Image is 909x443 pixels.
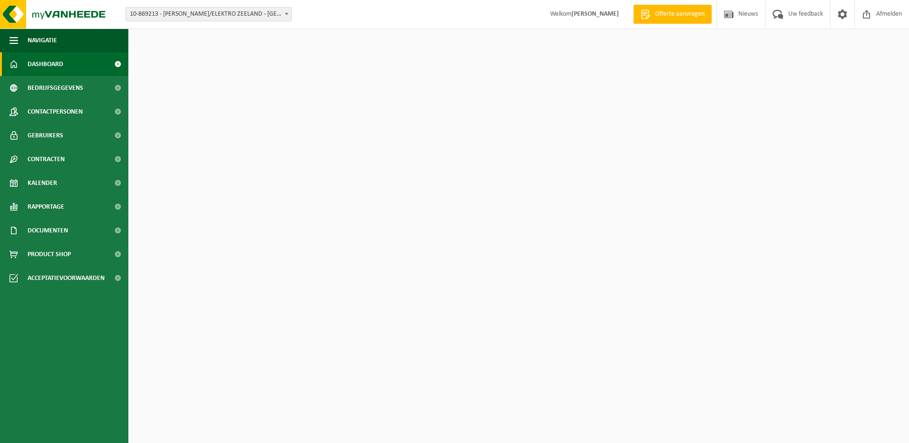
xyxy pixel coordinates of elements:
span: Bedrijfsgegevens [28,76,83,100]
span: Rapportage [28,195,64,219]
span: Contactpersonen [28,100,83,124]
span: Gebruikers [28,124,63,147]
span: Offerte aanvragen [653,10,707,19]
span: Dashboard [28,52,63,76]
span: Documenten [28,219,68,242]
span: Contracten [28,147,65,171]
strong: [PERSON_NAME] [571,10,619,18]
span: 10-869213 - VERVYNCK MARTIN/ELEKTRO ZEELAND - GENT [126,7,292,21]
span: 10-869213 - VERVYNCK MARTIN/ELEKTRO ZEELAND - GENT [126,8,291,21]
a: Offerte aanvragen [633,5,712,24]
span: Acceptatievoorwaarden [28,266,105,290]
span: Kalender [28,171,57,195]
span: Navigatie [28,29,57,52]
span: Product Shop [28,242,71,266]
